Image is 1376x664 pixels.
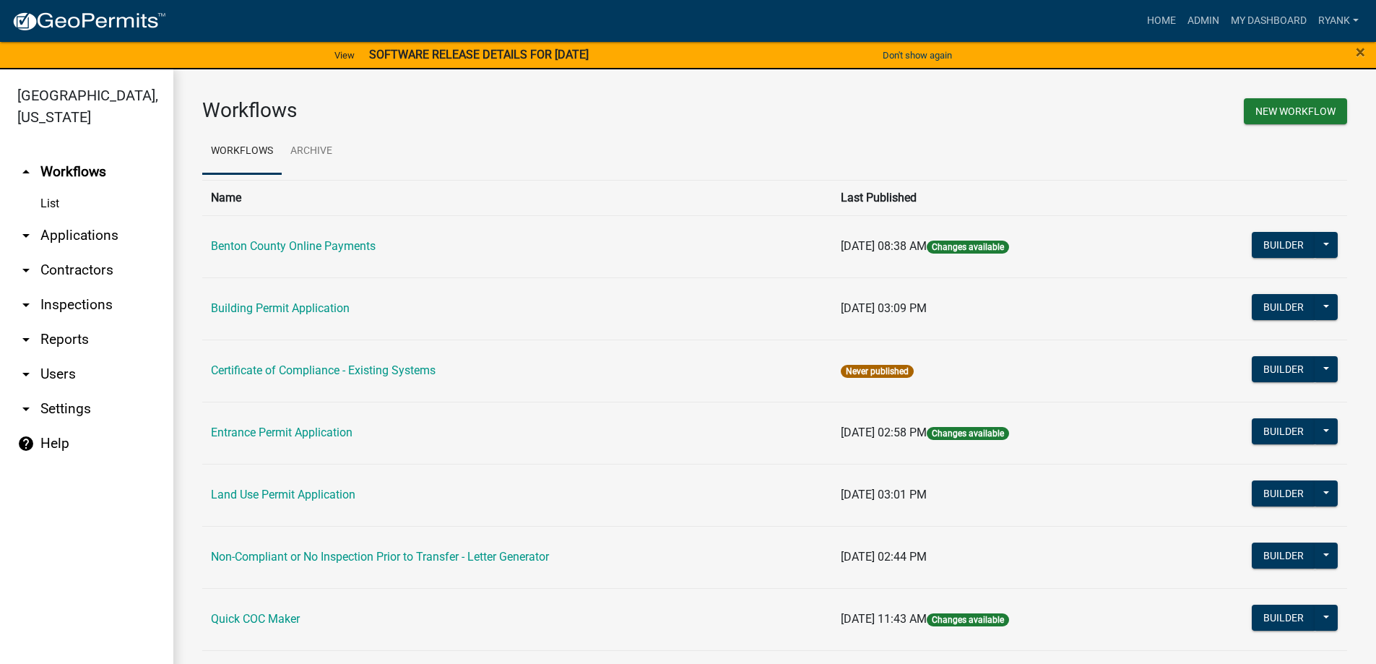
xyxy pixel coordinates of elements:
[211,301,350,315] a: Building Permit Application
[329,43,360,67] a: View
[877,43,958,67] button: Don't show again
[841,550,927,564] span: [DATE] 02:44 PM
[17,296,35,314] i: arrow_drop_down
[1312,7,1364,35] a: RyanK
[1244,98,1347,124] button: New Workflow
[202,129,282,175] a: Workflows
[927,241,1009,254] span: Changes available
[17,227,35,244] i: arrow_drop_down
[17,262,35,279] i: arrow_drop_down
[1356,43,1365,61] button: Close
[1252,543,1315,569] button: Builder
[17,400,35,418] i: arrow_drop_down
[1356,42,1365,62] span: ×
[211,426,352,439] a: Entrance Permit Application
[17,163,35,181] i: arrow_drop_up
[369,48,589,61] strong: SOFTWARE RELEASE DETAILS FOR [DATE]
[211,363,436,377] a: Certificate of Compliance - Existing Systems
[17,435,35,452] i: help
[927,613,1009,626] span: Changes available
[211,612,300,626] a: Quick COC Maker
[841,488,927,501] span: [DATE] 03:01 PM
[282,129,341,175] a: Archive
[17,366,35,383] i: arrow_drop_down
[1252,294,1315,320] button: Builder
[841,612,927,626] span: [DATE] 11:43 AM
[841,301,927,315] span: [DATE] 03:09 PM
[202,180,832,215] th: Name
[211,488,355,501] a: Land Use Permit Application
[1252,418,1315,444] button: Builder
[832,180,1161,215] th: Last Published
[1252,232,1315,258] button: Builder
[841,426,927,439] span: [DATE] 02:58 PM
[17,331,35,348] i: arrow_drop_down
[1225,7,1312,35] a: My Dashboard
[1252,605,1315,631] button: Builder
[1141,7,1182,35] a: Home
[211,550,549,564] a: Non-Compliant or No Inspection Prior to Transfer - Letter Generator
[841,365,914,378] span: Never published
[202,98,764,123] h3: Workflows
[1252,480,1315,506] button: Builder
[1252,356,1315,382] button: Builder
[841,239,927,253] span: [DATE] 08:38 AM
[211,239,376,253] a: Benton County Online Payments
[927,427,1009,440] span: Changes available
[1182,7,1225,35] a: Admin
